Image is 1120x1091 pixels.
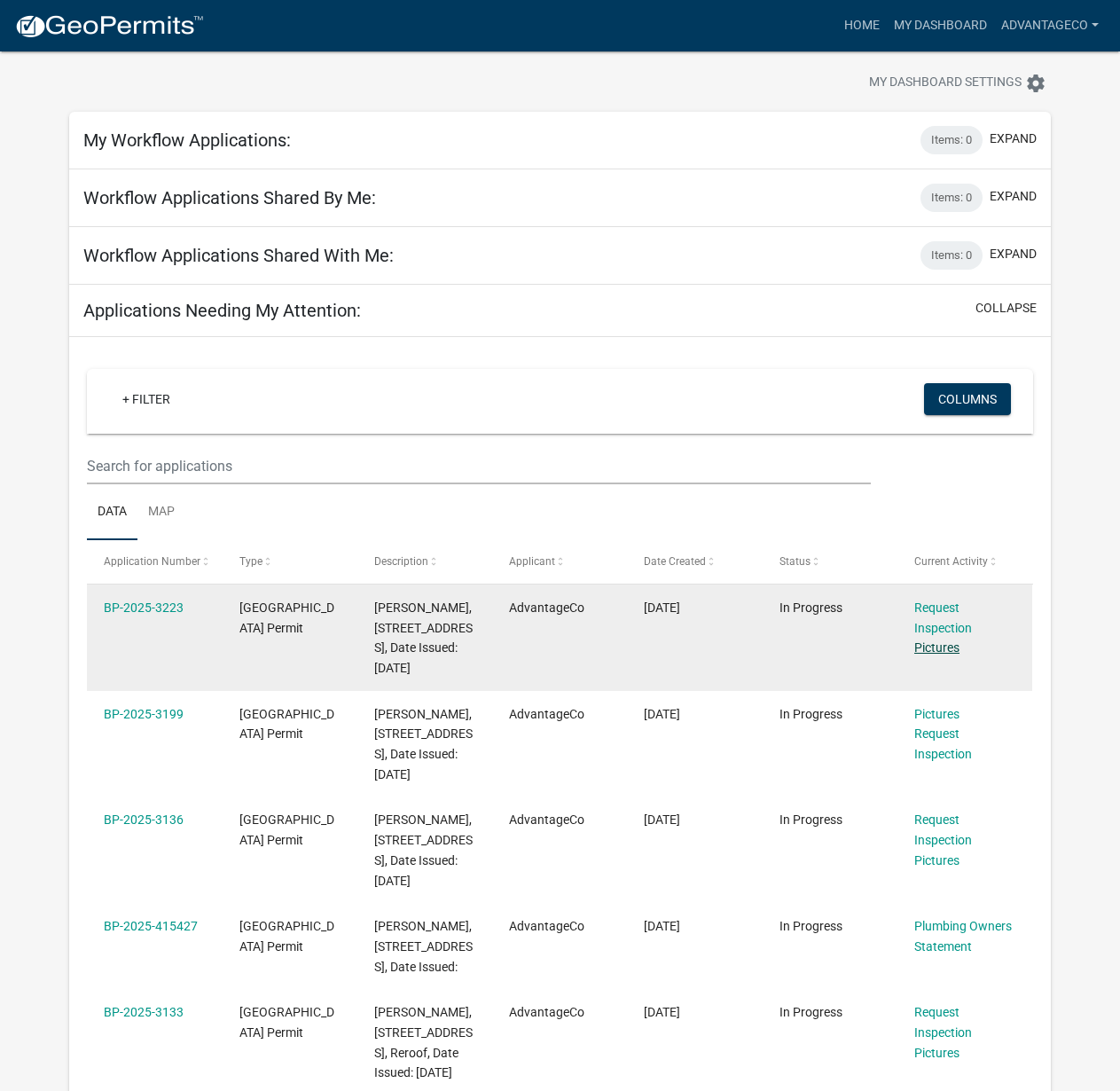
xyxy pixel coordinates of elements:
a: Request Inspection [914,600,972,635]
i: settings [1025,73,1046,94]
a: Plumbing Owners Statement [914,919,1012,954]
a: BP-2025-3133 [104,1005,184,1019]
a: BP-2025-3199 [104,707,184,721]
span: Applicant [509,555,555,568]
a: Pictures [914,640,959,655]
span: AdvantageCo [509,1005,584,1019]
input: Search for applications [87,448,871,484]
datatable-header-cell: Application Number [87,540,222,583]
button: expand [990,130,1037,148]
datatable-header-cell: Date Created [627,540,762,583]
span: Application Number [104,555,200,568]
span: In Progress [779,919,842,933]
div: Items: 0 [920,184,983,212]
a: My Dashboard [887,9,994,43]
span: Isanti County Building Permit [239,707,334,742]
a: BP-2025-415427 [104,919,198,933]
span: Date Created [644,555,706,568]
a: AdvantageCo [994,9,1106,43]
datatable-header-cell: Applicant [492,540,627,583]
span: 05/07/2025 [644,812,680,827]
button: Columns [924,383,1011,415]
span: 07/01/2025 [644,600,680,615]
button: expand [990,245,1037,263]
a: Pictures [914,707,959,721]
span: 05/02/2025 [644,919,680,933]
span: Current Activity [914,555,988,568]
h5: Workflow Applications Shared With Me: [83,245,394,266]
datatable-header-cell: Description [357,540,492,583]
div: Items: 0 [920,241,983,270]
span: AdvantageCo [509,600,584,615]
span: In Progress [779,812,842,827]
a: Pictures [914,853,959,867]
datatable-header-cell: Status [763,540,897,583]
span: CALEB HUSS, 39645 PALM ST NW, Reroof, Date Issued: 05/08/2025 [374,812,473,887]
datatable-header-cell: Current Activity [897,540,1032,583]
span: Isanti County Building Permit [239,919,334,954]
a: Map [137,484,185,541]
span: BRIAN SCHILLER, 26988 BAYSHORE DR NW, Reroof, Date Issued: 06/27/2025 [374,707,473,781]
span: TODD NELSON, 2594 285TH AVE NE, Reroof, Date Issued: 05/07/2025 [374,1005,473,1079]
span: Isanti County Building Permit [239,600,334,635]
span: In Progress [779,1005,842,1019]
span: 05/02/2025 [644,1005,680,1019]
a: + Filter [108,383,184,415]
button: My Dashboard Settingssettings [855,66,1061,100]
button: collapse [975,299,1037,318]
h5: My Workflow Applications: [83,130,291,151]
span: AdvantageCo [509,919,584,933]
a: Request Inspection [914,1005,972,1040]
span: Description [374,555,428,568]
span: 06/26/2025 [644,707,680,721]
a: BP-2025-3136 [104,812,184,827]
span: In Progress [779,707,842,721]
a: Pictures [914,1046,959,1060]
a: Request Inspection [914,726,972,761]
span: Isanti County Building Permit [239,812,334,847]
span: AdvantageCo [509,812,584,827]
h5: Workflow Applications Shared By Me: [83,187,376,208]
span: BRIAN SCHILLER, 26988 BAYSHORE DR NW, Reside, Date Issued: 07/10/2025 [374,600,473,675]
a: Data [87,484,137,541]
datatable-header-cell: Type [222,540,356,583]
a: Home [837,9,887,43]
span: In Progress [779,600,842,615]
span: AdvantageCo [509,707,584,721]
span: Isanti County Building Permit [239,1005,334,1040]
span: MICHAEL LEADENS, 35619 HELIUM ST NW, Reroof, Date Issued: [374,919,473,974]
div: Items: 0 [920,126,983,154]
h5: Applications Needing My Attention: [83,300,361,321]
a: Request Inspection [914,812,972,847]
span: Type [239,555,262,568]
a: BP-2025-3223 [104,600,184,615]
span: My Dashboard Settings [869,73,1022,94]
span: Status [779,555,811,568]
button: expand [990,187,1037,206]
